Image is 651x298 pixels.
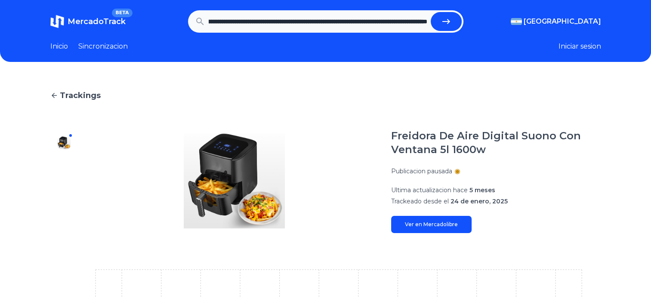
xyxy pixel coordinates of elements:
[524,16,601,27] span: [GEOGRAPHIC_DATA]
[50,89,601,101] a: Trackings
[391,186,468,194] span: Ultima actualizacion hace
[391,216,472,233] a: Ver en Mercadolibre
[60,89,101,101] span: Trackings
[95,129,374,233] img: Freidora De Aire Digital Suono Con Ventana 5l 1600w
[50,15,64,28] img: MercadoTrack
[68,17,126,26] span: MercadoTrack
[57,136,71,150] img: Freidora De Aire Digital Suono Con Ventana 5l 1600w
[391,197,449,205] span: Trackeado desde el
[112,9,132,17] span: BETA
[469,186,495,194] span: 5 meses
[50,15,126,28] a: MercadoTrackBETA
[391,167,452,175] p: Publicacion pausada
[558,41,601,52] button: Iniciar sesion
[511,16,601,27] button: [GEOGRAPHIC_DATA]
[391,129,601,157] h1: Freidora De Aire Digital Suono Con Ventana 5l 1600w
[50,41,68,52] a: Inicio
[450,197,508,205] span: 24 de enero, 2025
[511,18,522,25] img: Argentina
[78,41,128,52] a: Sincronizacion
